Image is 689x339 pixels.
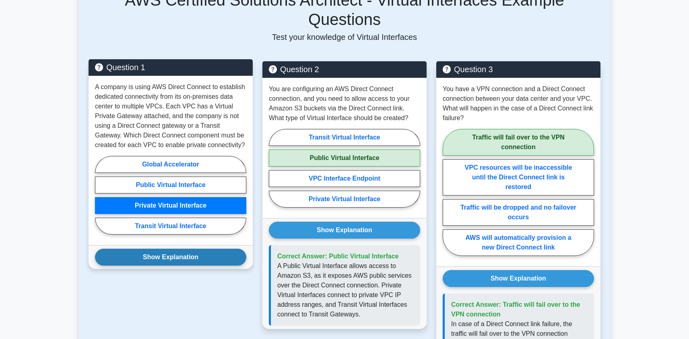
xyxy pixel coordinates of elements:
p: A company is using AWS Direct Connect to establish dedicated connectivity from its on-premises da... [95,82,246,150]
span: Correct Answer: Traffic will fail over to the VPN connection [451,301,580,318]
label: Public Virtual Interface [269,150,420,166]
label: Transit Virtual Interface [95,218,246,235]
p: Test your knowledge of Virtual Interfaces [89,32,600,42]
span: Correct Answer: Public Virtual Interface [277,253,398,260]
button: Show Explanation [269,222,420,239]
p: You have a VPN connection and a Direct Connect connection between your data center and your VPC. ... [443,84,594,123]
button: Show Explanation [95,249,246,266]
label: Traffic will fail over to the VPN connection [443,129,594,156]
label: Transit Virtual Interface [269,129,420,146]
label: Global Accelerator [95,156,246,173]
h5: Question 1 [95,62,246,72]
label: Traffic will be dropped and no failover occurs [443,199,594,226]
label: VPC Interface Endpoint [269,170,420,187]
h5: Question 2 [269,64,420,74]
label: Private Virtual Interface [269,191,420,208]
p: You are configuring an AWS Direct Connect connection, and you need to allow access to your Amazon... [269,84,420,123]
button: Show Explanation [443,270,594,287]
label: VPC resources will be inaccessible until the Direct Connect link is restored [443,159,594,195]
label: Private Virtual Interface [95,197,246,214]
h5: Question 3 [443,64,594,74]
p: A Public Virtual Interface allows access to Amazon S3, as it exposes AWS public services over the... [277,261,414,319]
label: AWS will automatically provision a new Direct Connect link [443,229,594,256]
label: Public Virtual Interface [95,177,246,193]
